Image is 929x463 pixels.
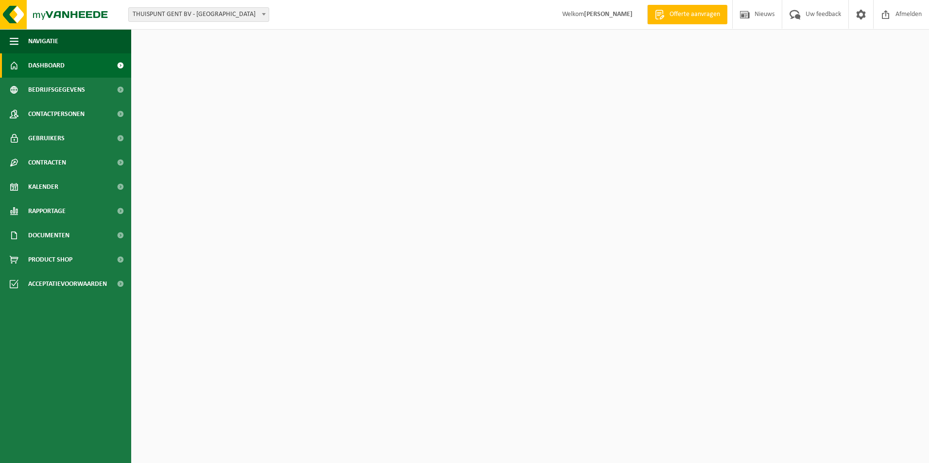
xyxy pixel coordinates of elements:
strong: [PERSON_NAME] [584,11,633,18]
span: THUISPUNT GENT BV - GENT [129,8,269,21]
span: Rapportage [28,199,66,223]
span: Offerte aanvragen [667,10,723,19]
a: Offerte aanvragen [647,5,727,24]
span: Contracten [28,150,66,175]
span: Gebruikers [28,126,65,150]
span: Navigatie [28,29,58,53]
span: Dashboard [28,53,65,78]
span: Documenten [28,223,69,248]
span: Product Shop [28,248,72,272]
span: Bedrijfsgegevens [28,78,85,102]
span: Acceptatievoorwaarden [28,272,107,296]
span: Contactpersonen [28,102,85,126]
span: Kalender [28,175,58,199]
span: THUISPUNT GENT BV - GENT [128,7,269,22]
